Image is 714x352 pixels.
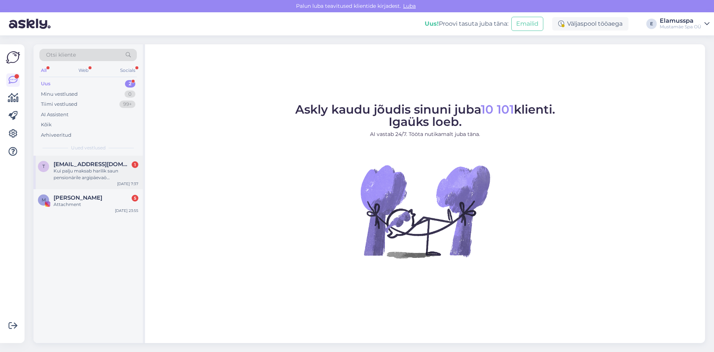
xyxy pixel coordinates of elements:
[6,50,20,64] img: Askly Logo
[660,24,701,30] div: Mustamäe Spa OÜ
[71,145,106,151] span: Uued vestlused
[41,131,71,139] div: Arhiveeritud
[401,3,418,9] span: Luba
[132,195,138,202] div: 5
[41,121,52,129] div: Kõik
[41,111,68,118] div: AI Assistent
[125,91,135,98] div: 0
[646,19,657,29] div: E
[54,194,102,201] span: Margit Kurn
[115,208,138,213] div: [DATE] 23:55
[511,17,543,31] button: Emailid
[425,20,439,27] b: Uus!
[41,91,78,98] div: Minu vestlused
[552,17,628,31] div: Väljaspool tööaega
[425,19,508,28] div: Proovi tasuta juba täna:
[481,102,514,117] span: 10 101
[77,66,90,75] div: Web
[117,181,138,187] div: [DATE] 7:37
[41,80,51,88] div: Uus
[660,18,710,30] a: ElamusspaMustamäe Spa OÜ
[54,168,138,181] div: Kui palju maksab harilik saun pensionärile argipäevaö [PERSON_NAME] palju nädalavahetusen?
[119,66,137,75] div: Socials
[358,144,492,278] img: No Chat active
[660,18,701,24] div: Elamusspa
[295,130,555,138] p: AI vastab 24/7. Tööta nutikamalt juba täna.
[132,161,138,168] div: 1
[39,66,48,75] div: All
[41,101,77,108] div: Tiimi vestlused
[119,101,135,108] div: 99+
[42,164,45,169] span: t
[54,201,138,208] div: Attachment
[54,161,131,168] span: toomasaguraiuja7@gmail.com
[42,197,46,203] span: M
[46,51,76,59] span: Otsi kliente
[125,80,135,88] div: 2
[295,102,555,129] span: Askly kaudu jõudis sinuni juba klienti. Igaüks loeb.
